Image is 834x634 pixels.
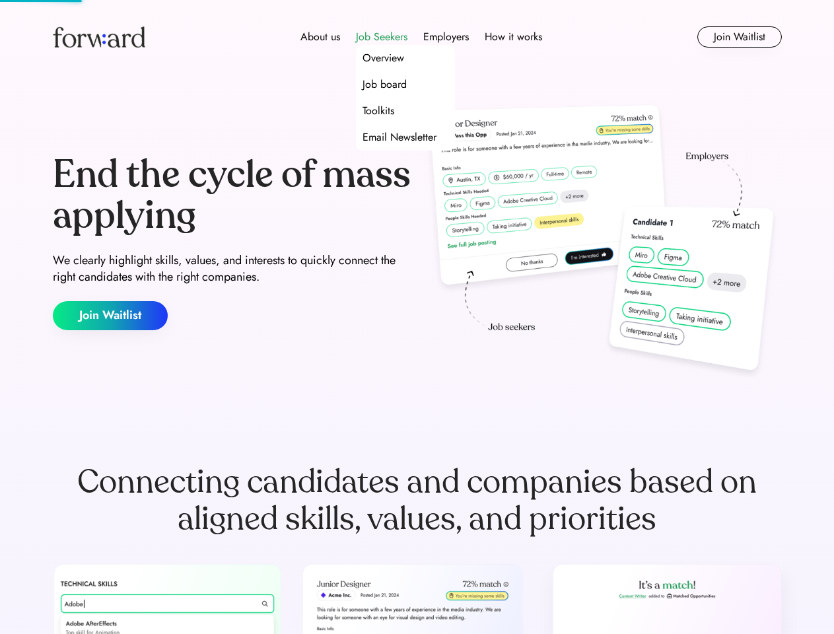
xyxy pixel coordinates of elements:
[53,301,168,330] button: Join Waitlist
[356,29,407,45] div: Job Seekers
[53,26,145,48] img: Forward logo
[363,129,436,145] div: Email Newsletter
[363,77,407,92] div: Job board
[53,155,412,236] div: End the cycle of mass applying
[697,26,782,48] button: Join Waitlist
[300,29,340,45] div: About us
[423,100,782,384] img: hero-image.png
[53,252,412,285] div: We clearly highlight skills, values, and interests to quickly connect the right candidates with t...
[363,50,404,66] div: Overview
[53,464,782,538] div: Connecting candidates and companies based on aligned skills, values, and priorities
[423,29,469,45] div: Employers
[363,103,394,119] div: Toolkits
[485,29,542,45] div: How it works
